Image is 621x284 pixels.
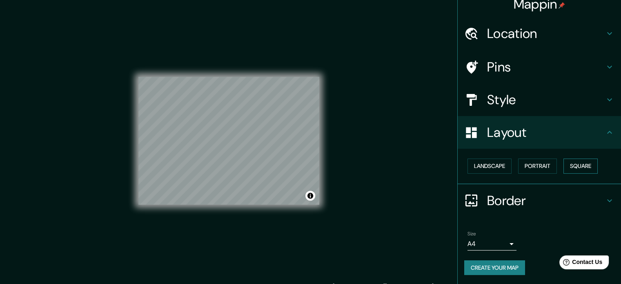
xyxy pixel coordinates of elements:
h4: Style [487,92,605,108]
iframe: Help widget launcher [548,252,612,275]
img: pin-icon.png [559,2,565,9]
h4: Location [487,25,605,42]
button: Square [563,159,598,174]
h4: Border [487,192,605,209]
button: Create your map [464,260,525,275]
label: Size [467,230,476,237]
div: Layout [458,116,621,149]
button: Toggle attribution [305,191,315,201]
div: Location [458,17,621,50]
canvas: Map [138,77,319,205]
button: Landscape [467,159,512,174]
div: A4 [467,237,516,250]
h4: Pins [487,59,605,75]
h4: Layout [487,124,605,141]
div: Style [458,83,621,116]
button: Portrait [518,159,557,174]
div: Border [458,184,621,217]
div: Pins [458,51,621,83]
